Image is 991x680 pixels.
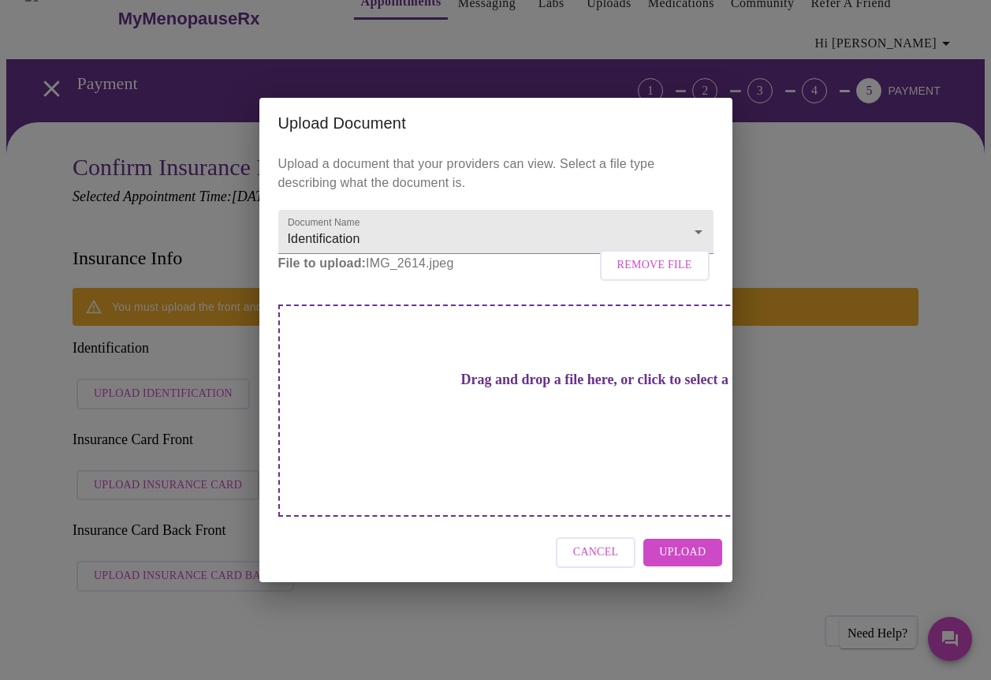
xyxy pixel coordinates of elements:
[643,539,721,566] button: Upload
[600,250,710,281] button: Remove File
[278,254,713,273] p: IMG_2614.jpeg
[278,210,713,254] div: Identification
[389,372,824,388] h3: Drag and drop a file here, or click to select a file
[617,256,692,275] span: Remove File
[573,543,619,562] span: Cancel
[556,537,636,568] button: Cancel
[278,256,367,270] strong: File to upload:
[278,110,713,136] h2: Upload Document
[278,155,713,192] p: Upload a document that your providers can view. Select a file type describing what the document is.
[659,543,706,562] span: Upload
